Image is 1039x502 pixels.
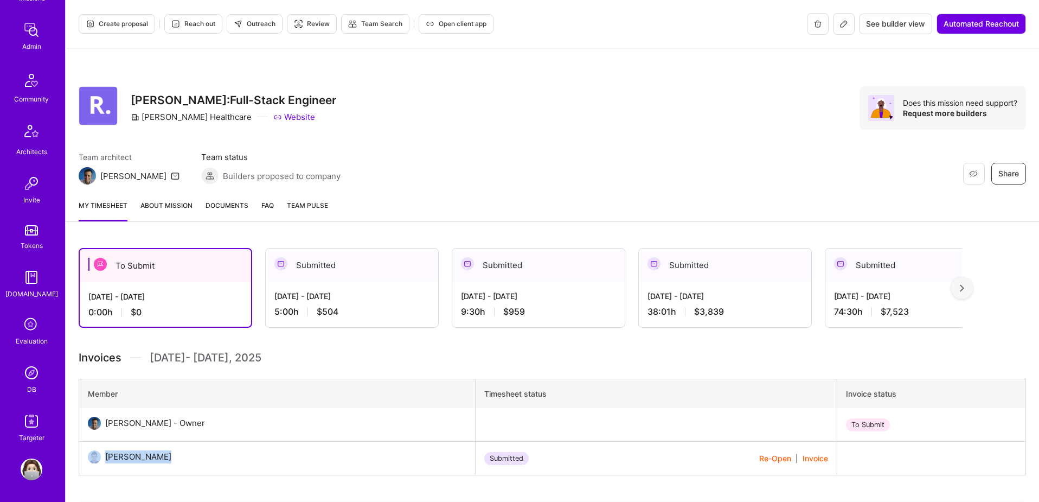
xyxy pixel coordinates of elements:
[452,249,625,282] div: Submitted
[21,266,42,288] img: guide book
[22,41,41,52] div: Admin
[647,306,803,317] div: 38:01 h
[18,67,44,93] img: Community
[79,350,121,366] span: Invoices
[419,14,493,34] button: Open client app
[150,350,261,366] span: [DATE] - [DATE] , 2025
[21,19,42,41] img: admin teamwork
[903,108,1017,118] div: Request more builders
[834,257,847,270] img: Submitted
[105,417,205,430] div: [PERSON_NAME] - Owner
[94,258,107,271] img: To Submit
[18,459,45,480] a: User Avatar
[503,306,525,317] span: $959
[317,306,338,317] span: $504
[14,93,49,105] div: Community
[131,111,252,123] div: [PERSON_NAME] Healthcare
[461,306,616,317] div: 9:30 h
[998,168,1019,179] span: Share
[234,19,275,29] span: Outreach
[223,170,341,182] span: Builders proposed to company
[294,19,330,29] span: Review
[131,113,139,122] i: icon CompanyGray
[868,95,894,121] img: Avatar
[287,200,328,221] a: Team Pulse
[171,171,179,180] i: icon Mail
[27,384,36,395] div: DB
[130,350,141,366] img: Divider
[88,417,101,430] img: User Avatar
[18,120,44,146] img: Architects
[274,290,429,302] div: [DATE] - [DATE]
[201,167,219,185] img: Builders proposed to company
[937,14,1026,34] button: Automated Reachout
[16,146,47,157] div: Architects
[294,20,303,28] i: icon Targeter
[261,200,274,221] a: FAQ
[86,19,148,29] span: Create proposal
[287,14,337,34] button: Review
[426,19,486,29] span: Open client app
[287,201,328,209] span: Team Pulse
[131,307,142,318] span: $0
[647,257,660,270] img: Submitted
[647,290,803,302] div: [DATE] - [DATE]
[25,225,38,236] img: tokens
[846,418,890,431] div: To Submit
[484,452,529,465] div: Submitted
[694,306,724,317] span: $3,839
[969,169,978,178] i: icon EyeClosed
[759,453,791,464] button: Re-Open
[201,151,341,163] span: Team status
[79,167,96,185] img: Team Architect
[5,288,58,300] div: [DOMAIN_NAME]
[834,290,989,302] div: [DATE] - [DATE]
[803,453,828,464] button: Invoice
[206,200,248,211] span: Documents
[21,410,42,432] img: Skill Targeter
[348,19,402,29] span: Team Search
[88,307,242,318] div: 0:00 h
[80,249,251,282] div: To Submit
[79,86,118,125] img: Company Logo
[944,18,1019,29] span: Automated Reachout
[273,111,315,123] a: Website
[79,151,179,163] span: Team architect
[21,240,43,251] div: Tokens
[79,200,127,221] a: My timesheet
[639,249,811,282] div: Submitted
[837,379,1026,409] th: Invoice status
[140,200,193,221] a: About Mission
[171,19,215,29] span: Reach out
[274,306,429,317] div: 5:00 h
[88,291,242,302] div: [DATE] - [DATE]
[834,306,989,317] div: 74:30 h
[266,249,438,282] div: Submitted
[866,18,925,29] span: See builder view
[21,459,42,480] img: User Avatar
[79,14,155,34] button: Create proposal
[341,14,409,34] button: Team Search
[991,163,1026,185] button: Share
[227,14,283,34] button: Outreach
[88,450,101,463] img: User Avatar
[131,93,336,107] h3: [PERSON_NAME]:Full-Stack Engineer
[21,362,42,384] img: Admin Search
[21,315,42,335] i: icon SelectionTeam
[461,257,474,270] img: Submitted
[79,379,476,409] th: Member
[859,14,932,34] button: See builder view
[825,249,998,282] div: Submitted
[461,290,616,302] div: [DATE] - [DATE]
[475,379,837,409] th: Timesheet status
[21,173,42,194] img: Invite
[206,200,248,221] a: Documents
[16,335,48,347] div: Evaluation
[881,306,909,317] span: $7,523
[164,14,222,34] button: Reach out
[759,453,828,464] div: |
[903,98,1017,108] div: Does this mission need support?
[274,257,287,270] img: Submitted
[19,432,44,443] div: Targeter
[23,194,40,206] div: Invite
